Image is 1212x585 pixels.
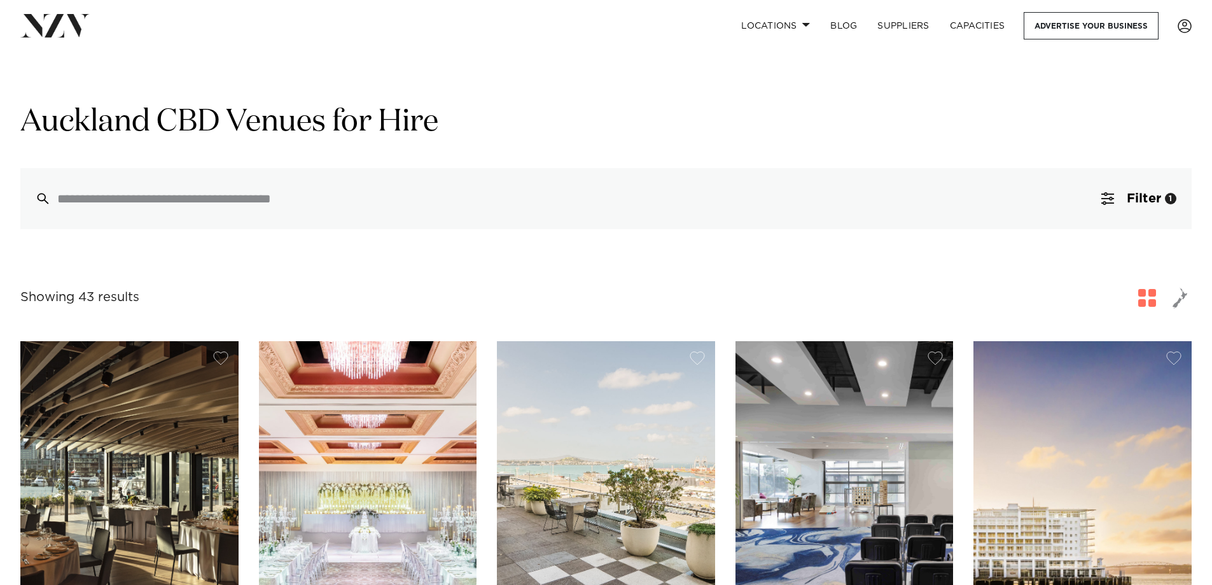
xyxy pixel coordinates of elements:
span: Filter [1127,192,1161,205]
button: Filter1 [1086,168,1192,229]
div: Showing 43 results [20,288,139,307]
a: BLOG [820,12,867,39]
a: SUPPLIERS [867,12,939,39]
div: 1 [1165,193,1176,204]
a: Locations [731,12,820,39]
h1: Auckland CBD Venues for Hire [20,102,1192,143]
img: nzv-logo.png [20,14,90,37]
a: Advertise your business [1024,12,1159,39]
a: Capacities [940,12,1015,39]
